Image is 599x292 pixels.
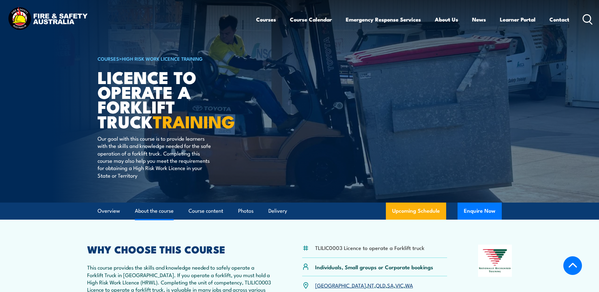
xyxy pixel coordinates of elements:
h2: WHY CHOOSE THIS COURSE [87,245,272,253]
a: Photos [238,203,254,219]
button: Enquire Now [458,203,502,220]
a: About Us [435,11,458,28]
h6: > [98,55,254,62]
h1: Licence to operate a forklift truck [98,70,254,129]
a: Delivery [268,203,287,219]
a: High Risk Work Licence Training [122,55,203,62]
li: TLILIC0003 Licence to operate a Forklift truck [315,244,424,251]
a: Course Calendar [290,11,332,28]
a: About the course [135,203,174,219]
a: WA [405,281,413,289]
a: SA [387,281,394,289]
a: [GEOGRAPHIC_DATA] [315,281,366,289]
a: Upcoming Schedule [386,203,446,220]
img: Nationally Recognised Training logo. [478,245,512,277]
p: Our goal with this course is to provide learners with the skills and knowledge needed for the saf... [98,135,213,179]
p: Individuals, Small groups or Corporate bookings [315,263,433,271]
a: Learner Portal [500,11,536,28]
a: Overview [98,203,120,219]
p: , , , , , [315,282,413,289]
a: VIC [395,281,404,289]
a: COURSES [98,55,119,62]
a: News [472,11,486,28]
a: Emergency Response Services [346,11,421,28]
strong: TRAINING [153,108,235,134]
a: Course content [189,203,223,219]
a: Contact [549,11,569,28]
a: QLD [376,281,386,289]
a: Courses [256,11,276,28]
a: NT [368,281,374,289]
